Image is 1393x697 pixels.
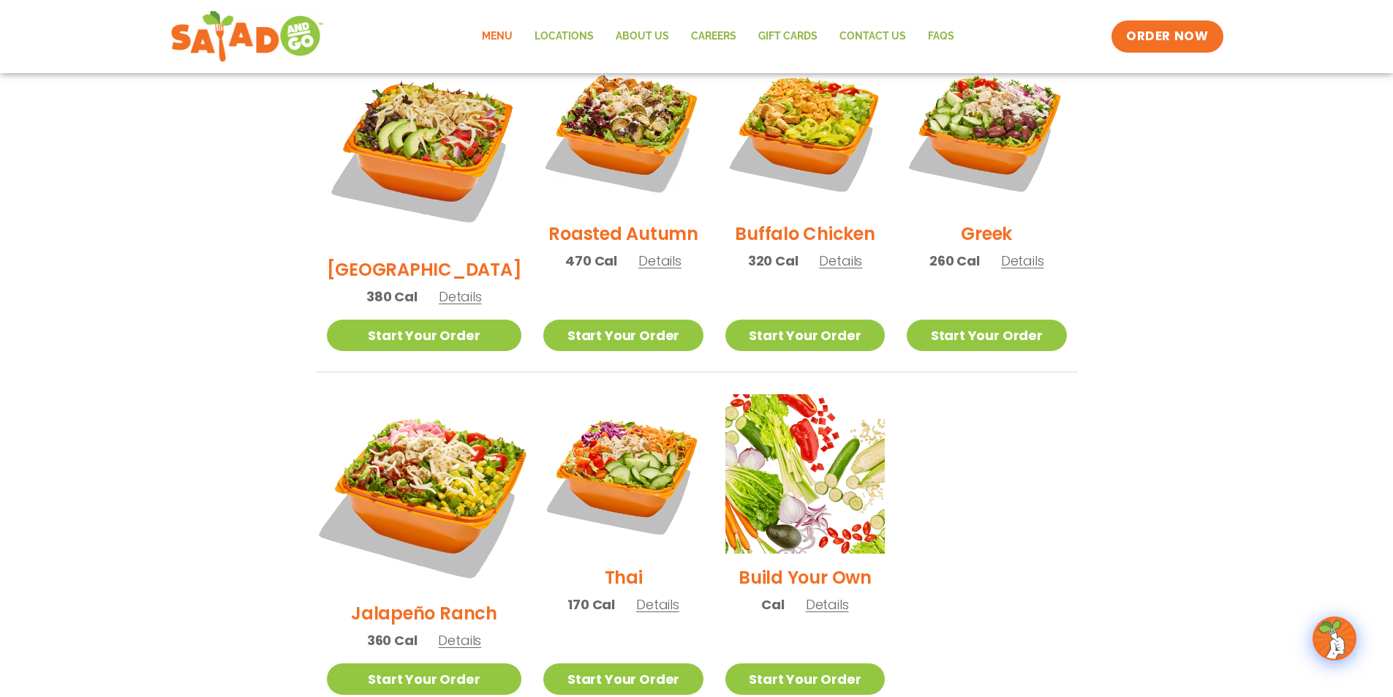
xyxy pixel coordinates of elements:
[327,257,522,282] h2: [GEOGRAPHIC_DATA]
[725,394,885,554] img: Product photo for Build Your Own
[1314,618,1355,659] img: wpChatIcon
[725,320,885,351] a: Start Your Order
[605,565,643,590] h2: Thai
[524,20,605,53] a: Locations
[828,20,917,53] a: Contact Us
[543,50,703,210] img: Product photo for Roasted Autumn Salad
[366,287,418,306] span: 380 Cal
[638,252,682,270] span: Details
[567,595,615,614] span: 170 Cal
[605,20,680,53] a: About Us
[1111,20,1223,53] a: ORDER NOW
[438,631,481,649] span: Details
[725,50,885,210] img: Product photo for Buffalo Chicken Salad
[543,320,703,351] a: Start Your Order
[367,630,418,650] span: 360 Cal
[471,20,524,53] a: Menu
[1126,28,1208,45] span: ORDER NOW
[543,663,703,695] a: Start Your Order
[806,595,849,614] span: Details
[917,20,965,53] a: FAQs
[747,20,828,53] a: GIFT CARDS
[680,20,747,53] a: Careers
[929,251,980,271] span: 260 Cal
[636,595,679,614] span: Details
[327,320,522,351] a: Start Your Order
[351,600,497,626] h2: Jalapeño Ranch
[471,20,965,53] nav: Menu
[170,7,325,66] img: new-SAG-logo-768×292
[761,595,784,614] span: Cal
[961,221,1012,246] h2: Greek
[739,565,872,590] h2: Build Your Own
[565,251,617,271] span: 470 Cal
[327,663,522,695] a: Start Your Order
[725,663,885,695] a: Start Your Order
[543,394,703,554] img: Product photo for Thai Salad
[327,50,522,246] img: Product photo for BBQ Ranch Salad
[309,377,538,606] img: Product photo for Jalapeño Ranch Salad
[819,252,862,270] span: Details
[907,50,1066,210] img: Product photo for Greek Salad
[907,320,1066,351] a: Start Your Order
[748,251,799,271] span: 320 Cal
[1001,252,1044,270] span: Details
[735,221,875,246] h2: Buffalo Chicken
[439,287,482,306] span: Details
[548,221,698,246] h2: Roasted Autumn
